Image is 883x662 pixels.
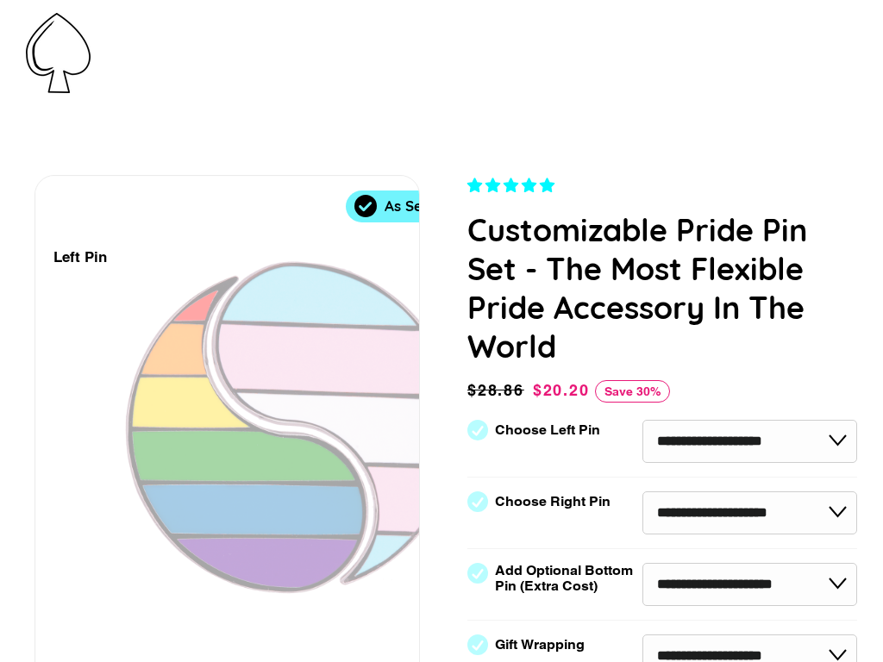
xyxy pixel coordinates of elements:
img: Pin-Ace [26,13,91,93]
span: $20.20 [533,381,590,399]
label: Choose Right Pin [495,494,611,509]
span: $28.86 [467,378,529,403]
span: Save 30% [595,380,670,403]
h1: Customizable Pride Pin Set - The Most Flexible Pride Accessory In The World [467,210,857,365]
label: Add Optional Bottom Pin (Extra Cost) [495,563,640,594]
label: Choose Left Pin [495,422,600,438]
label: Gift Wrapping [495,637,585,653]
span: 4.83 stars [467,177,559,194]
